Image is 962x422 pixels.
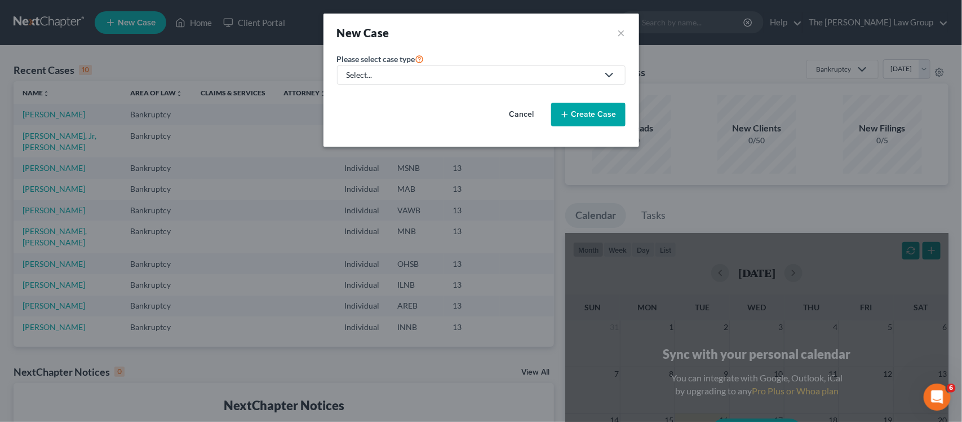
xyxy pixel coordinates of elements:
[497,103,547,126] button: Cancel
[337,54,415,64] span: Please select case type
[347,69,598,81] div: Select...
[947,384,956,393] span: 6
[924,384,951,411] iframe: Intercom live chat
[551,103,626,126] button: Create Case
[618,25,626,41] button: ×
[337,26,389,39] strong: New Case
